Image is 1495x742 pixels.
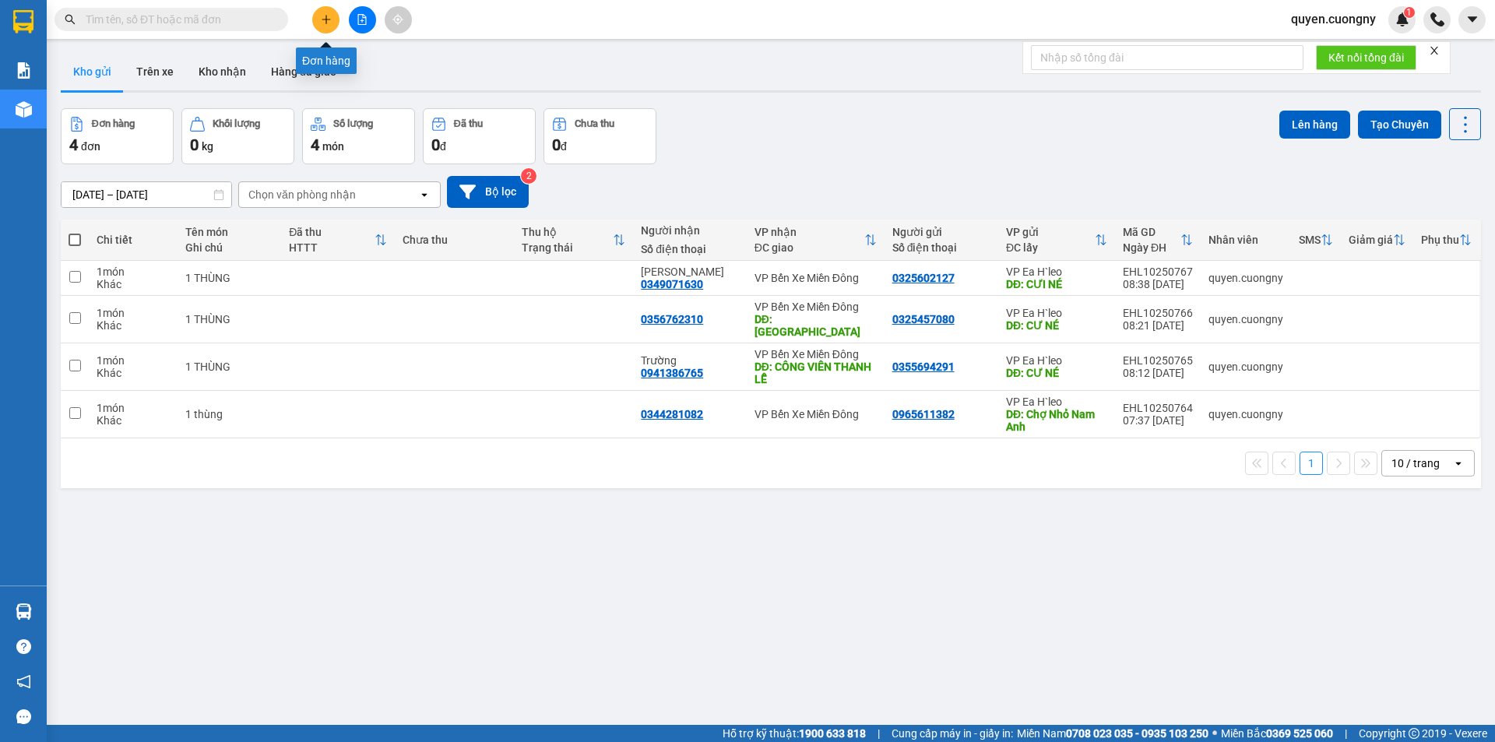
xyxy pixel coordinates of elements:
[1123,226,1180,238] div: Mã GD
[575,118,614,129] div: Chưa thu
[1221,725,1333,742] span: Miền Bắc
[431,135,440,154] span: 0
[1291,220,1341,261] th: Toggle SortBy
[1406,7,1412,18] span: 1
[892,408,955,420] div: 0965611382
[755,301,877,313] div: VP Bến Xe Miền Đông
[878,725,880,742] span: |
[561,140,567,153] span: đ
[641,278,703,290] div: 0349071630
[357,14,368,25] span: file-add
[1328,49,1404,66] span: Kết nối tổng đài
[1006,241,1095,254] div: ĐC lấy
[185,408,273,420] div: 1 thùng
[1006,278,1107,290] div: DĐ: CƯI NÉ
[1123,307,1193,319] div: EHL10250766
[1279,111,1350,139] button: Lên hàng
[186,53,259,90] button: Kho nhận
[311,135,319,154] span: 4
[641,243,738,255] div: Số điện thoại
[296,47,357,74] div: Đơn hàng
[641,224,738,237] div: Người nhận
[552,135,561,154] span: 0
[97,307,170,319] div: 1 món
[312,6,339,33] button: plus
[755,241,864,254] div: ĐC giao
[799,727,866,740] strong: 1900 633 818
[641,408,703,420] div: 0344281082
[440,140,446,153] span: đ
[213,118,260,129] div: Khối lượng
[1430,12,1444,26] img: phone-icon
[1123,319,1193,332] div: 08:21 [DATE]
[289,241,375,254] div: HTTT
[998,220,1115,261] th: Toggle SortBy
[1006,226,1095,238] div: VP gửi
[81,140,100,153] span: đơn
[65,14,76,25] span: search
[1465,12,1479,26] span: caret-down
[97,266,170,278] div: 1 món
[755,272,877,284] div: VP Bến Xe Miền Đông
[1123,278,1193,290] div: 08:38 [DATE]
[454,118,483,129] div: Đã thu
[1395,12,1409,26] img: icon-new-feature
[892,360,955,373] div: 0355694291
[392,14,403,25] span: aim
[62,182,231,207] input: Select a date range.
[1421,234,1459,246] div: Phụ thu
[747,220,885,261] th: Toggle SortBy
[97,354,170,367] div: 1 món
[1208,408,1283,420] div: quyen.cuongny
[202,140,213,153] span: kg
[1279,9,1388,29] span: quyen.cuongny
[1358,111,1441,139] button: Tạo Chuyến
[892,725,1013,742] span: Cung cấp máy in - giấy in:
[755,360,877,385] div: DĐ: CÔNG VIÊN THANH LỄ
[514,220,633,261] th: Toggle SortBy
[403,234,506,246] div: Chưa thu
[259,53,349,90] button: Hàng đã giao
[185,241,273,254] div: Ghi chú
[755,348,877,360] div: VP Bến Xe Miền Đông
[755,226,864,238] div: VP nhận
[1006,367,1107,379] div: DĐ: CƯ NÉ
[61,108,174,164] button: Đơn hàng4đơn
[1115,220,1201,261] th: Toggle SortBy
[1123,402,1193,414] div: EHL10250764
[185,360,273,373] div: 1 THÙNG
[1404,7,1415,18] sup: 1
[1006,408,1107,433] div: DĐ: Chợ Nhỏ Nam Anh
[1429,45,1440,56] span: close
[16,62,32,79] img: solution-icon
[1006,319,1107,332] div: DĐ: CƯ NÉ
[16,674,31,689] span: notification
[1299,234,1321,246] div: SMS
[1300,452,1323,475] button: 1
[185,226,273,238] div: Tên món
[385,6,412,33] button: aim
[1066,727,1208,740] strong: 0708 023 035 - 0935 103 250
[322,140,344,153] span: món
[86,11,269,28] input: Tìm tên, số ĐT hoặc mã đơn
[1208,313,1283,325] div: quyen.cuongny
[1123,354,1193,367] div: EHL10250765
[16,101,32,118] img: warehouse-icon
[1006,307,1107,319] div: VP Ea H`leo
[1017,725,1208,742] span: Miền Nam
[97,319,170,332] div: Khác
[723,725,866,742] span: Hỗ trợ kỹ thuật:
[1266,727,1333,740] strong: 0369 525 060
[97,234,170,246] div: Chi tiết
[248,187,356,202] div: Chọn văn phòng nhận
[181,108,294,164] button: Khối lượng0kg
[185,313,273,325] div: 1 THÙNG
[97,367,170,379] div: Khác
[1123,414,1193,427] div: 07:37 [DATE]
[641,266,738,278] div: Trịnh Ngọc Lương
[1349,234,1393,246] div: Giảm giá
[543,108,656,164] button: Chưa thu0đ
[349,6,376,33] button: file-add
[281,220,395,261] th: Toggle SortBy
[755,408,877,420] div: VP Bến Xe Miền Đông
